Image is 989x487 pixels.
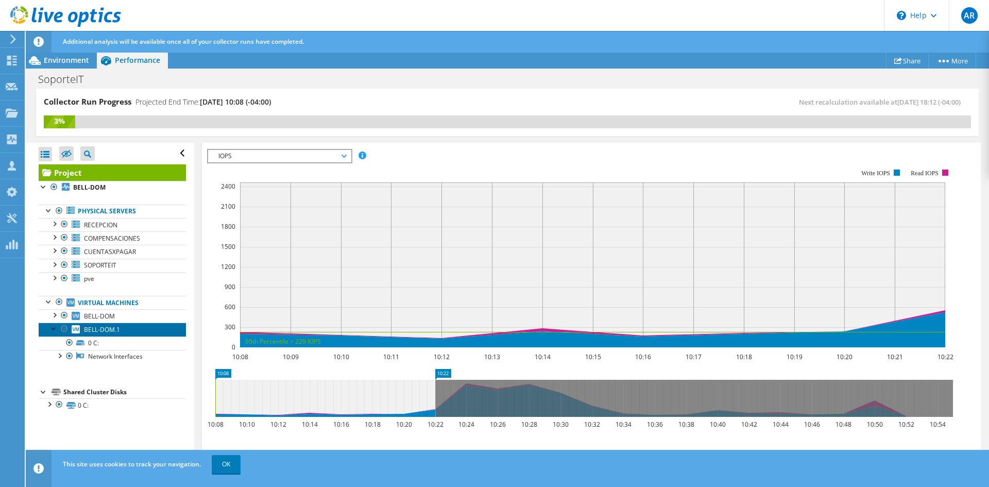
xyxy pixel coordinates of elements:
[302,420,318,429] text: 10:14
[787,352,803,361] text: 10:19
[887,352,903,361] text: 10:21
[63,386,186,398] div: Shared Cluster Disks
[39,218,186,231] a: RECEPCION
[84,261,116,270] span: SOPORTEIT
[333,420,349,429] text: 10:16
[39,164,186,181] a: Project
[84,274,94,283] span: pve
[84,221,117,229] span: RECEPCION
[39,259,186,272] a: SOPORTEIT
[39,323,186,336] a: BELL-DOM.1
[911,170,939,177] text: Read IOPS
[39,205,186,218] a: Physical Servers
[84,312,115,321] span: BELL-DOM
[585,352,601,361] text: 10:15
[212,455,241,474] a: OK
[458,420,474,429] text: 10:24
[232,343,235,351] text: 0
[428,420,444,429] text: 10:22
[686,352,702,361] text: 10:17
[63,460,201,468] span: This site uses cookies to track your navigation.
[867,420,883,429] text: 10:50
[63,37,304,46] span: Additional analysis will be available once all of your collector runs have completed.
[84,325,120,334] span: BELL-DOM.1
[383,352,399,361] text: 10:11
[115,55,160,65] span: Performance
[898,420,914,429] text: 10:52
[39,350,186,363] a: Network Interfaces
[225,303,235,311] text: 600
[584,420,600,429] text: 10:32
[200,97,271,107] span: [DATE] 10:08 (-04:00)
[44,115,75,127] div: 3%
[270,420,286,429] text: 10:12
[678,420,694,429] text: 10:38
[239,420,255,429] text: 10:10
[225,323,235,331] text: 300
[710,420,726,429] text: 10:40
[937,352,953,361] text: 10:22
[221,182,235,191] text: 2400
[804,420,820,429] text: 10:46
[365,420,381,429] text: 10:18
[84,234,140,243] span: COMPENSACIONES
[39,181,186,194] a: BELL-DOM
[283,352,299,361] text: 10:09
[635,352,651,361] text: 10:16
[886,53,929,69] a: Share
[39,337,186,350] a: 0 C:
[232,352,248,361] text: 10:08
[213,150,346,162] span: IOPS
[221,242,235,251] text: 1500
[616,420,632,429] text: 10:34
[741,420,757,429] text: 10:42
[333,352,349,361] text: 10:10
[44,55,89,65] span: Environment
[39,245,186,258] a: CUENTASXPAGAR
[225,282,235,291] text: 900
[434,352,450,361] text: 10:12
[535,352,551,361] text: 10:14
[928,53,976,69] a: More
[736,352,752,361] text: 10:18
[490,420,506,429] text: 10:26
[521,420,537,429] text: 10:28
[396,420,412,429] text: 10:20
[553,420,569,429] text: 10:30
[961,7,978,24] span: AR
[647,420,663,429] text: 10:36
[245,337,321,346] text: 95th Percentile = 229 IOPS
[221,262,235,271] text: 1200
[835,420,851,429] text: 10:48
[484,352,500,361] text: 10:13
[221,222,235,231] text: 1800
[897,11,906,20] svg: \n
[39,398,186,412] a: 0 C:
[837,352,852,361] text: 10:20
[930,420,946,429] text: 10:54
[39,309,186,323] a: BELL-DOM
[861,170,890,177] text: Write IOPS
[39,272,186,286] a: pve
[39,231,186,245] a: COMPENSACIONES
[39,296,186,309] a: Virtual Machines
[897,97,961,107] span: [DATE] 18:12 (-04:00)
[221,202,235,211] text: 2100
[773,420,789,429] text: 10:44
[799,97,966,107] span: Next recalculation available at
[135,96,271,108] h4: Projected End Time:
[208,420,224,429] text: 10:08
[33,74,99,85] h1: SoporteIT
[84,247,136,256] span: CUENTASXPAGAR
[73,183,106,192] b: BELL-DOM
